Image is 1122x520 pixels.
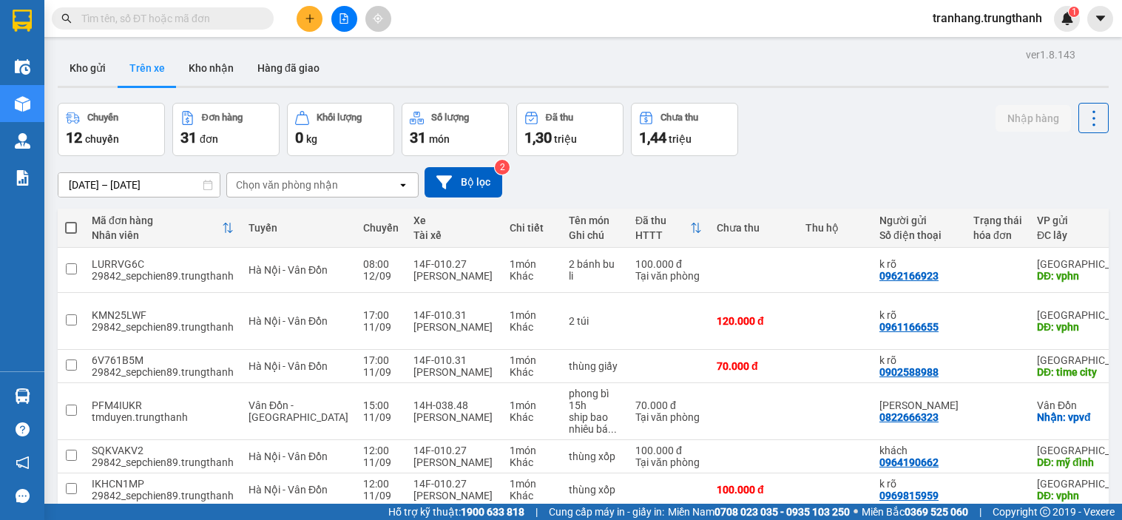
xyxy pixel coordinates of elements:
div: hóa đơn [973,229,1022,241]
div: Tuyến [249,222,348,234]
div: 0962166923 [879,270,939,282]
div: Khác [510,456,554,468]
div: 11/09 [363,411,399,423]
div: 2 bánh bu li [569,258,621,282]
span: 1,44 [639,129,666,146]
button: Đã thu1,30 triệu [516,103,623,156]
span: 0 [295,129,303,146]
img: warehouse-icon [15,388,30,404]
strong: 0369 525 060 [905,506,968,518]
div: Khác [510,411,554,423]
div: Xe [413,215,495,226]
div: IKHCN1MP [92,478,234,490]
img: logo-vxr [13,10,32,32]
div: Người gửi [879,215,959,226]
span: triệu [669,133,692,145]
div: 12:00 [363,445,399,456]
div: 11/09 [363,456,399,468]
div: Tại văn phòng [635,270,702,282]
div: 14F-010.27 [413,445,495,456]
div: 12:00 [363,478,399,490]
div: Khối lượng [317,112,362,123]
span: Vân Đồn - [GEOGRAPHIC_DATA] [249,399,348,423]
span: plus [305,13,315,24]
div: 14H-038.48 [413,399,495,411]
div: 29842_sepchien89.trungthanh [92,321,234,333]
button: aim [365,6,391,32]
div: Đơn hàng [202,112,243,123]
div: 1 món [510,258,554,270]
div: k rõ [879,354,959,366]
span: aim [373,13,383,24]
div: 120.000 đ [717,315,791,327]
button: plus [297,6,322,32]
button: Bộ lọc [425,167,502,197]
div: 0964190662 [879,456,939,468]
span: Hà Nội - Vân Đồn [249,360,328,372]
div: khách [879,445,959,456]
img: icon-new-feature [1061,12,1074,25]
div: Mã đơn hàng [92,215,222,226]
span: search [61,13,72,24]
span: 31 [180,129,197,146]
div: Khác [510,270,554,282]
div: Thu hộ [805,222,865,234]
div: Tên món [569,215,621,226]
div: 14F-010.27 [413,258,495,270]
div: [PERSON_NAME] [413,270,495,282]
sup: 1 [1069,7,1079,17]
div: 12/09 [363,270,399,282]
strong: 0708 023 035 - 0935 103 250 [714,506,850,518]
button: Khối lượng0kg [287,103,394,156]
div: Số lượng [431,112,469,123]
div: 11/09 [363,490,399,502]
div: 11/09 [363,366,399,378]
div: thùng xốp [569,450,621,462]
div: ship bao nhiêu báo người gửi chuyển khoản [569,411,621,435]
div: [PERSON_NAME] [413,321,495,333]
sup: 2 [495,160,510,175]
div: Chuyến [363,222,399,234]
span: Hỗ trợ kỹ thuật: [388,504,524,520]
div: PFM4IUKR [92,399,234,411]
div: 100.000 đ [717,484,791,496]
div: 14F-010.31 [413,309,495,321]
div: ver 1.8.143 [1026,47,1075,63]
div: 6V761B5M [92,354,234,366]
div: 17:00 [363,309,399,321]
div: 0822666323 [879,411,939,423]
div: thùng giấy [569,360,621,372]
div: Chuyến [87,112,118,123]
span: Hà Nội - Vân Đồn [249,484,328,496]
div: Đã thu [635,215,690,226]
div: Chưa thu [717,222,791,234]
div: Số điện thoại [879,229,959,241]
div: HTTT [635,229,690,241]
span: kg [306,133,317,145]
div: SQKVAKV2 [92,445,234,456]
div: k rõ [879,478,959,490]
div: 14F-010.31 [413,354,495,366]
span: question-circle [16,422,30,436]
input: Tìm tên, số ĐT hoặc mã đơn [81,10,256,27]
div: Chưa thu [660,112,698,123]
div: Đã thu [546,112,573,123]
span: ⚪️ [854,509,858,515]
div: Tài xế [413,229,495,241]
span: Hà Nội - Vân Đồn [249,450,328,462]
div: tmduyen.trungthanh [92,411,234,423]
button: Kho gửi [58,50,118,86]
img: warehouse-icon [15,96,30,112]
div: 2 túi [569,315,621,327]
button: Chuyến12chuyến [58,103,165,156]
div: k rõ [879,309,959,321]
button: Trên xe [118,50,177,86]
span: món [429,133,450,145]
button: Chưa thu1,44 triệu [631,103,738,156]
span: 1,30 [524,129,552,146]
div: phong bì 15h [569,388,621,411]
div: Trạng thái [973,215,1022,226]
button: Đơn hàng31đơn [172,103,280,156]
div: thùng xốp [569,484,621,496]
button: Hàng đã giao [246,50,331,86]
